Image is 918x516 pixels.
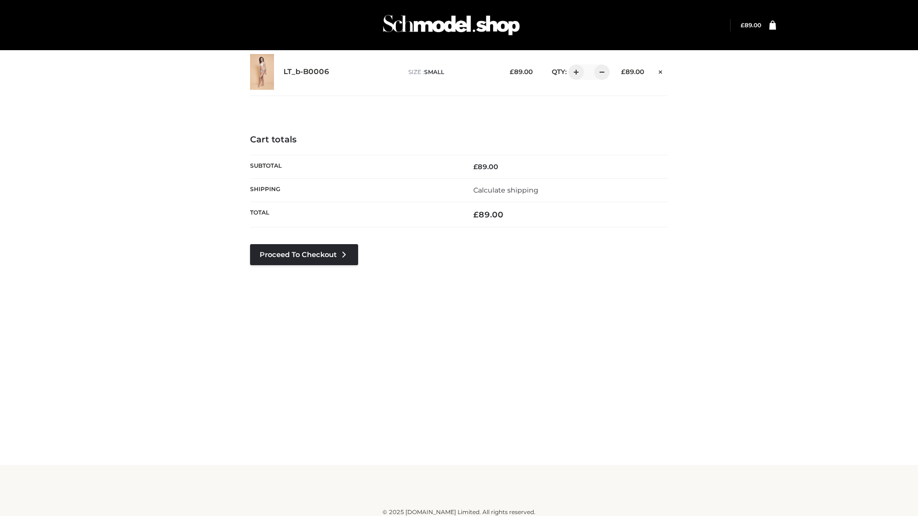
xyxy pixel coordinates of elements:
bdi: 89.00 [621,68,644,75]
span: £ [473,210,479,219]
h4: Cart totals [250,135,668,145]
a: Proceed to Checkout [250,244,358,265]
span: £ [510,68,514,75]
p: size : [408,68,495,76]
div: QTY: [542,64,606,80]
bdi: 89.00 [473,162,498,171]
span: £ [621,68,625,75]
bdi: 89.00 [510,68,533,75]
span: SMALL [424,68,444,75]
span: £ [741,21,744,29]
a: Calculate shipping [473,186,538,194]
th: Subtotal [250,155,459,178]
img: Schmodel Admin 964 [380,6,523,44]
bdi: 89.00 [741,21,761,29]
a: LT_b-B0006 [284,67,329,76]
span: £ [473,162,478,171]
th: Total [250,202,459,227]
a: Remove this item [654,64,668,77]
a: £89.00 [741,21,761,29]
bdi: 89.00 [473,210,503,219]
th: Shipping [250,178,459,202]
